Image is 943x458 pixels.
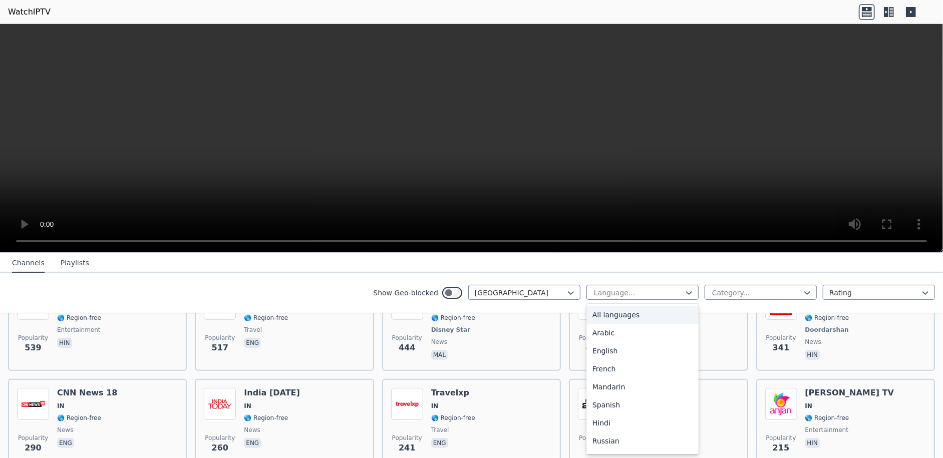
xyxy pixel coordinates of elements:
span: 539 [25,342,41,354]
div: Hindi [586,414,699,432]
h6: India [DATE] [244,388,300,398]
span: Popularity [18,434,48,442]
label: Show Geo-blocked [373,288,438,298]
div: Russian [586,432,699,450]
div: Arabic [586,324,699,342]
span: 🌎 Region-free [431,314,475,322]
p: eng [244,438,261,448]
span: IN [431,402,439,410]
span: 🌎 Region-free [805,414,849,422]
span: news [805,338,821,346]
div: All languages [586,306,699,324]
p: hin [805,438,820,448]
p: hin [57,338,72,348]
p: hin [805,350,820,360]
img: India Today [204,388,236,420]
span: IN [244,402,251,410]
span: 🌎 Region-free [57,314,101,322]
img: Travelxp [391,388,423,420]
span: 241 [399,442,415,454]
span: 416 [585,342,602,354]
span: 🌎 Region-free [244,414,288,422]
p: eng [431,438,448,448]
a: WatchIPTV [8,6,51,18]
p: eng [244,338,261,348]
span: 341 [773,342,789,354]
span: Disney Star [431,326,470,334]
h6: Travelxp [431,388,475,398]
span: Popularity [579,334,609,342]
span: news [57,426,73,434]
div: English [586,342,699,360]
span: travel [244,326,262,334]
h6: [PERSON_NAME] TV [805,388,894,398]
span: IN [805,402,813,410]
span: 260 [212,442,228,454]
p: eng [57,438,74,448]
span: Popularity [579,434,609,442]
div: Mandarin [586,378,699,396]
span: 🌎 Region-free [57,414,101,422]
img: NDTV 24x7 [578,388,610,420]
span: Popularity [766,434,796,442]
span: entertainment [57,326,101,334]
img: CNN News 18 [17,388,49,420]
img: Anjan TV [765,388,797,420]
span: Popularity [766,334,796,342]
span: 444 [399,342,415,354]
span: Popularity [205,334,235,342]
div: Spanish [586,396,699,414]
span: 🌎 Region-free [431,414,475,422]
span: 🌎 Region-free [244,314,288,322]
span: 223 [585,442,602,454]
span: news [431,338,447,346]
span: Popularity [205,434,235,442]
span: IN [57,402,65,410]
button: Channels [12,254,45,273]
p: mal [431,350,448,360]
span: 215 [773,442,789,454]
h6: CNN News 18 [57,388,117,398]
span: Popularity [18,334,48,342]
button: Playlists [61,254,89,273]
span: 🌎 Region-free [805,314,849,322]
span: 290 [25,442,41,454]
div: French [586,360,699,378]
span: travel [431,426,449,434]
span: news [244,426,260,434]
span: Popularity [392,434,422,442]
span: 517 [212,342,228,354]
span: Popularity [392,334,422,342]
span: entertainment [805,426,849,434]
span: Doordarshan [805,326,849,334]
